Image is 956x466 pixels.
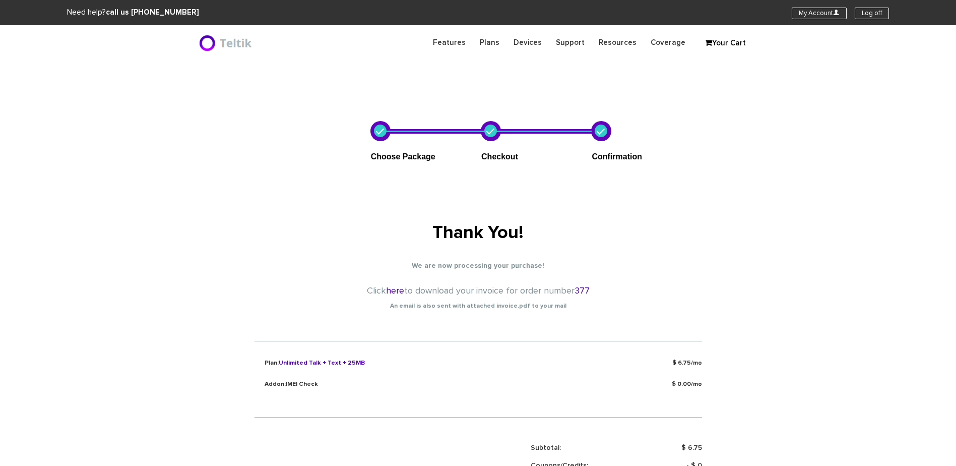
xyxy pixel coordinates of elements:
a: Features [426,33,473,52]
a: Plans [473,33,506,52]
a: here [386,286,404,296]
a: Your Cart [700,36,750,51]
span: Confirmation [592,152,642,161]
td: Subtotal: [531,443,648,460]
p: An email is also sent with attached invoice.pdf to your mail [254,302,702,311]
h1: Thank You! [317,223,640,244]
a: Devices [506,33,549,52]
span: Need help? [67,9,199,16]
p: We are now processing your purchase! [254,261,702,271]
p: $ 0.00/mo [486,373,702,389]
h4: Click to download your invoice for order number [254,286,702,297]
span: 377 [575,286,590,296]
a: Coverage [644,33,692,52]
td: $ 6.75 [648,443,702,460]
a: Resources [592,33,644,52]
p: Addon:IMEI Check [265,373,365,389]
a: My AccountU [792,8,847,19]
strong: call us [PHONE_NUMBER] [106,9,199,16]
span: Choose Package [371,152,435,161]
a: Support [549,33,592,52]
a: Log off [855,8,889,19]
p: Plan: [265,352,365,368]
p: $ 6.75/mo [486,352,702,368]
i: U [833,9,840,16]
img: BriteX [199,33,254,53]
span: Unlimited Talk + Text + 25MB [279,360,365,366]
span: Checkout [481,152,518,161]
